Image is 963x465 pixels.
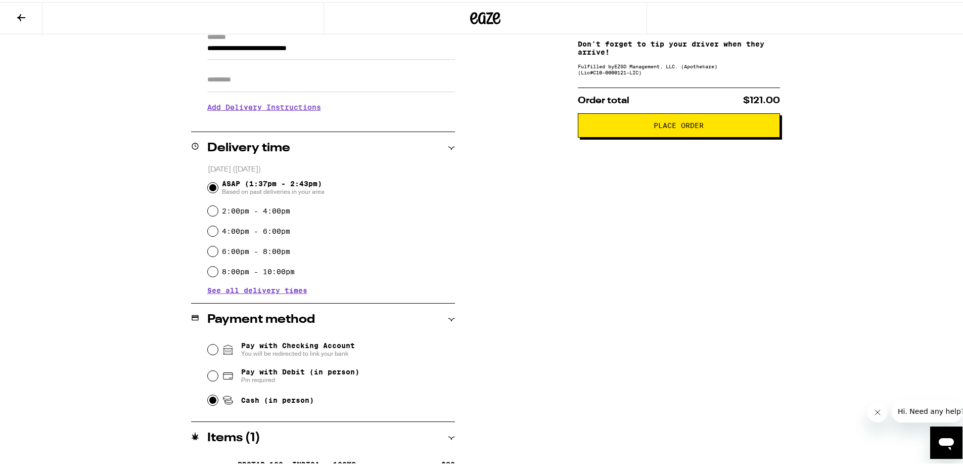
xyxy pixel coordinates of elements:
div: Fulfilled by EZSD Management, LLC. (Apothekare) (Lic# C10-0000121-LIC ) [578,61,780,73]
h2: Payment method [207,312,315,324]
span: Hi. Need any help? [6,7,73,15]
span: Based on past deliveries in your area [222,186,325,194]
p: [DATE] ([DATE]) [208,163,455,173]
label: 2:00pm - 4:00pm [222,205,290,213]
span: $121.00 [743,94,780,103]
h3: Add Delivery Instructions [207,94,455,117]
iframe: Close message [867,400,888,420]
iframe: Button to launch messaging window [930,425,962,457]
span: Cash (in person) [241,394,314,402]
span: You will be redirected to link your bank [241,348,355,356]
p: Don't forget to tip your driver when they arrive! [578,38,780,54]
h2: Items ( 1 ) [207,430,260,442]
label: 4:00pm - 6:00pm [222,225,290,233]
p: We'll contact you at [PHONE_NUMBER] when we arrive [207,117,455,125]
span: ASAP (1:37pm - 2:43pm) [222,178,325,194]
h2: Delivery time [207,140,290,152]
span: Place Order [654,120,704,127]
label: 6:00pm - 8:00pm [222,245,290,253]
iframe: Message from company [892,398,962,420]
span: Pin required [241,374,359,382]
span: Pay with Checking Account [241,340,355,356]
span: Pay with Debit (in person) [241,366,359,374]
span: Order total [578,94,629,103]
label: 8:00pm - 10:00pm [222,266,295,274]
button: See all delivery times [207,285,307,292]
button: Place Order [578,111,780,136]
